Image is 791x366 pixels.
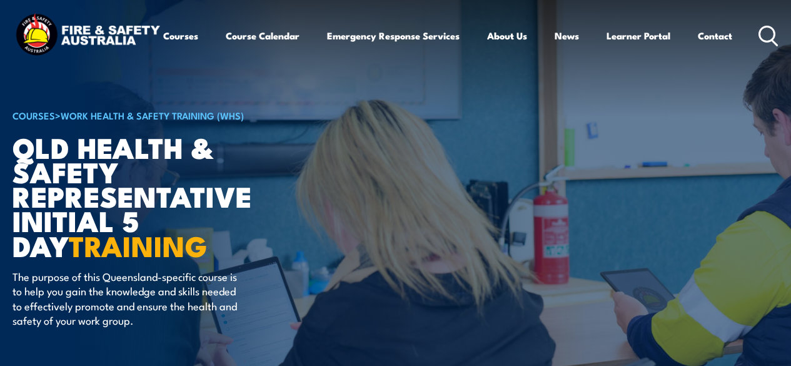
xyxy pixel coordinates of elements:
[13,108,321,123] h6: >
[13,269,241,328] p: The purpose of this Queensland-specific course is to help you gain the knowledge and skills neede...
[69,223,208,267] strong: TRAINING
[698,21,732,51] a: Contact
[13,135,321,257] h1: QLD Health & Safety Representative Initial 5 Day
[327,21,460,51] a: Emergency Response Services
[163,21,198,51] a: Courses
[487,21,527,51] a: About Us
[555,21,579,51] a: News
[607,21,670,51] a: Learner Portal
[13,108,55,122] a: COURSES
[61,108,244,122] a: Work Health & Safety Training (WHS)
[226,21,300,51] a: Course Calendar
